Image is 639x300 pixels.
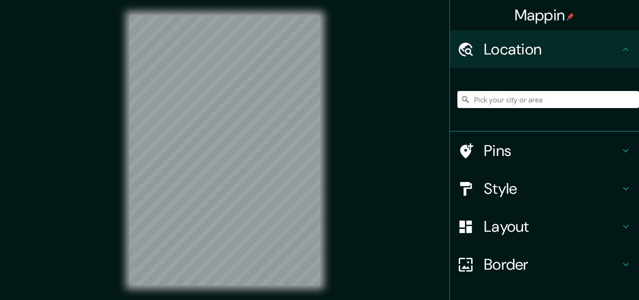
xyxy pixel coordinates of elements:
[450,30,639,68] div: Location
[450,208,639,245] div: Layout
[484,141,620,160] h4: Pins
[484,179,620,198] h4: Style
[450,132,639,170] div: Pins
[484,40,620,59] h4: Location
[484,255,620,274] h4: Border
[515,6,575,25] h4: Mappin
[567,13,574,20] img: pin-icon.png
[130,15,320,285] canvas: Map
[450,170,639,208] div: Style
[457,91,639,108] input: Pick your city or area
[484,217,620,236] h4: Layout
[450,245,639,283] div: Border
